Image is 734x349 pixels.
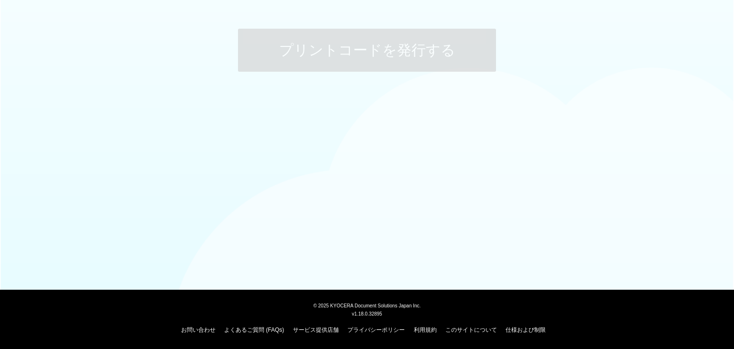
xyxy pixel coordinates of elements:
a: お問い合わせ [181,327,216,333]
a: サービス提供店舗 [293,327,339,333]
a: よくあるご質問 (FAQs) [224,327,284,333]
a: このサイトについて [445,327,497,333]
span: v1.18.0.32895 [352,311,382,316]
button: プリントコードを発行する [238,29,496,72]
a: 仕様および制限 [506,327,546,333]
a: 利用規約 [414,327,437,333]
a: プライバシーポリシー [347,327,405,333]
span: © 2025 KYOCERA Document Solutions Japan Inc. [313,302,421,308]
